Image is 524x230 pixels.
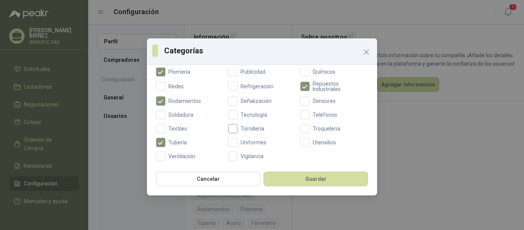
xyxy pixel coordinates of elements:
span: Textiles [165,126,190,131]
span: Redes [165,84,187,89]
span: Plomería [165,69,193,74]
span: Troqueleria [310,126,343,131]
button: Close [360,46,372,58]
span: Vigilancia [237,154,267,159]
span: Publicidad [237,69,269,74]
span: Señalización [237,98,275,104]
span: Tubería [165,140,190,145]
span: Repuestos Industriales [310,81,368,92]
button: Guardar [264,172,368,186]
span: Rodamientos [165,98,204,104]
span: Químicos [310,69,338,74]
span: Ventilación [165,154,198,159]
span: Uniformes [237,140,269,145]
span: Refrigeración [237,84,277,89]
span: Tecnología [237,112,270,117]
span: Soldadura [165,112,196,117]
span: Sensores [310,98,339,104]
span: Teléfonos [310,112,340,117]
h3: Categorías [164,45,372,56]
button: Cancelar [156,172,260,186]
span: Tornillería [237,126,267,131]
span: Utensilios [310,140,339,145]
